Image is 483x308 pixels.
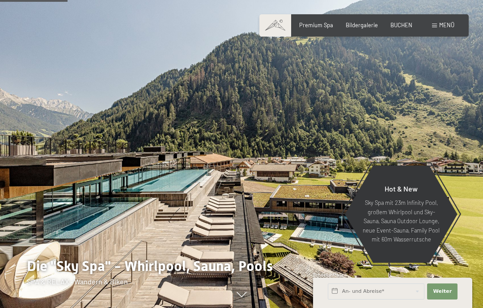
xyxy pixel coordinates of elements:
a: BUCHEN [390,21,412,29]
span: Schnellanfrage [313,272,344,278]
a: Premium Spa [299,21,333,29]
button: Weiter [427,283,458,300]
a: Bildergalerie [346,21,378,29]
p: Sky Spa mit 23m Infinity Pool, großem Whirlpool und Sky-Sauna, Sauna Outdoor Lounge, neue Event-S... [362,198,440,244]
span: Hot & New [385,184,418,193]
span: Weiter [433,288,452,295]
a: Hot & New Sky Spa mit 23m Infinity Pool, großem Whirlpool und Sky-Sauna, Sauna Outdoor Lounge, ne... [344,165,458,263]
span: Menü [439,21,454,29]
